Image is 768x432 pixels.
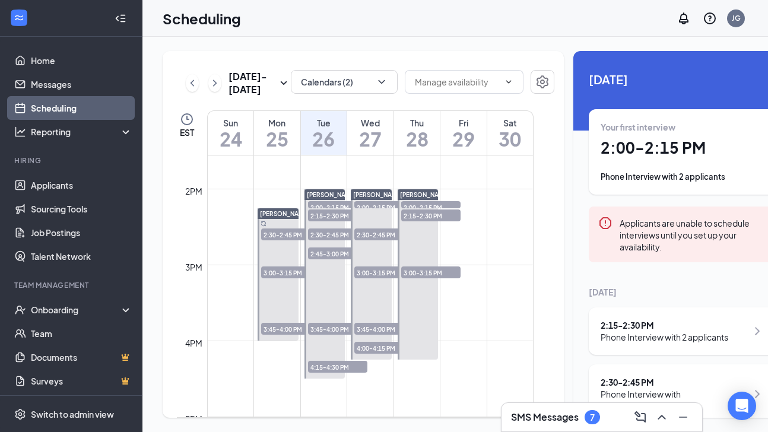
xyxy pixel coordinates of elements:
[31,126,133,138] div: Reporting
[254,129,300,149] h1: 25
[31,173,132,197] a: Applicants
[31,96,132,120] a: Scheduling
[14,126,26,138] svg: Analysis
[308,209,367,221] span: 2:15-2:30 PM
[601,376,747,388] div: 2:30 - 2:45 PM
[13,12,25,24] svg: WorkstreamLogo
[347,111,393,155] a: August 27, 2025
[31,221,132,244] a: Job Postings
[301,117,347,129] div: Tue
[354,266,414,278] span: 3:00-3:15 PM
[180,126,194,138] span: EST
[208,111,253,155] a: August 24, 2025
[14,304,26,316] svg: UserCheck
[601,388,747,412] div: Phone Interview with [PERSON_NAME]
[308,228,367,240] span: 2:30-2:45 PM
[31,408,114,420] div: Switch to admin view
[601,171,764,183] div: Phone Interview with 2 applicants
[277,76,291,90] svg: SmallChevronDown
[677,11,691,26] svg: Notifications
[676,410,690,424] svg: Minimize
[674,408,693,427] button: Minimize
[354,228,414,240] span: 2:30-2:45 PM
[394,117,440,129] div: Thu
[440,117,487,129] div: Fri
[308,201,367,213] span: 2:00-2:15 PM
[487,111,533,155] a: August 30, 2025
[291,70,398,94] button: Calendars (2)ChevronDown
[254,117,300,129] div: Mon
[415,75,499,88] input: Manage availability
[261,266,320,278] span: 3:00-3:15 PM
[601,331,728,343] div: Phone Interview with 2 applicants
[394,129,440,149] h1: 28
[347,117,393,129] div: Wed
[31,345,132,369] a: DocumentsCrown
[655,410,669,424] svg: ChevronUp
[531,70,554,96] a: Settings
[31,369,132,393] a: SurveysCrown
[186,76,198,90] svg: ChevronLeft
[31,72,132,96] a: Messages
[14,408,26,420] svg: Settings
[208,129,253,149] h1: 24
[353,191,403,198] span: [PERSON_NAME]
[301,129,347,149] h1: 26
[260,210,310,217] span: [PERSON_NAME]
[31,322,132,345] a: Team
[401,209,461,221] span: 2:15-2:30 PM
[601,138,764,158] h1: 2:00 - 2:15 PM
[401,201,461,213] span: 2:00-2:15 PM
[601,121,764,133] div: Your first interview
[633,410,648,424] svg: ComposeMessage
[504,77,513,87] svg: ChevronDown
[183,412,205,425] div: 5pm
[401,266,461,278] span: 3:00-3:15 PM
[183,261,205,274] div: 3pm
[750,324,764,338] svg: ChevronRight
[601,319,728,331] div: 2:15 - 2:30 PM
[254,111,300,155] a: August 25, 2025
[261,221,266,227] svg: Sync
[301,111,347,155] a: August 26, 2025
[115,12,126,24] svg: Collapse
[347,129,393,149] h1: 27
[308,247,367,259] span: 2:45-3:00 PM
[732,13,741,23] div: JG
[208,117,253,129] div: Sun
[440,111,487,155] a: August 29, 2025
[183,185,205,198] div: 2pm
[728,392,756,420] div: Open Intercom Messenger
[531,70,554,94] button: Settings
[354,323,414,335] span: 3:45-4:00 PM
[394,111,440,155] a: August 28, 2025
[631,408,650,427] button: ComposeMessage
[354,342,414,354] span: 4:00-4:15 PM
[376,76,388,88] svg: ChevronDown
[261,323,320,335] span: 3:45-4:00 PM
[261,228,320,240] span: 2:30-2:45 PM
[209,76,221,90] svg: ChevronRight
[400,191,450,198] span: [PERSON_NAME]
[652,408,671,427] button: ChevronUp
[590,412,595,423] div: 7
[440,129,487,149] h1: 29
[750,387,764,401] svg: ChevronRight
[308,361,367,373] span: 4:15-4:30 PM
[14,155,130,166] div: Hiring
[31,304,122,316] div: Onboarding
[208,74,221,92] button: ChevronRight
[180,112,194,126] svg: Clock
[703,11,717,26] svg: QuestionInfo
[308,323,367,335] span: 3:45-4:00 PM
[598,216,613,230] svg: Error
[307,191,357,198] span: [PERSON_NAME]
[620,216,767,253] div: Applicants are unable to schedule interviews until you set up your availability.
[487,117,533,129] div: Sat
[31,49,132,72] a: Home
[229,70,277,96] h3: [DATE] - [DATE]
[163,8,241,28] h1: Scheduling
[535,75,550,89] svg: Settings
[31,197,132,221] a: Sourcing Tools
[354,201,414,213] span: 2:00-2:15 PM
